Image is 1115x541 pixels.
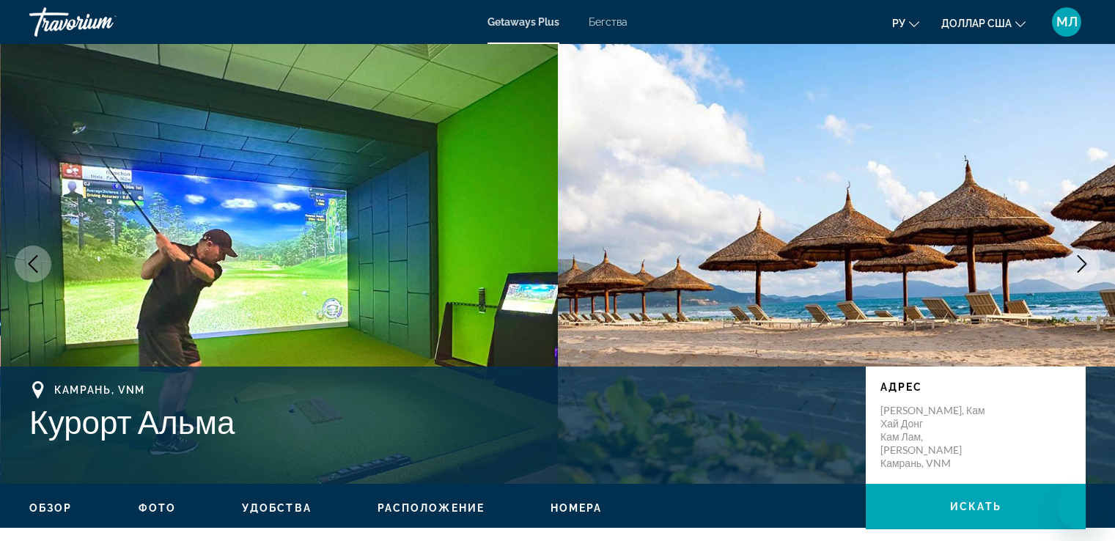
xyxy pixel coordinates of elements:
[29,3,176,41] a: Травориум
[487,16,559,28] a: Getaways Plus
[1056,482,1103,529] iframe: Кнопка запуска окна обмена сообщениями
[880,457,951,469] font: Камрань, VNM
[880,430,962,456] font: Кам Лам, [PERSON_NAME]
[54,384,145,396] font: Камрань, VNM
[1064,246,1100,282] button: Следующее изображение
[941,18,1012,29] font: доллар США
[880,404,985,430] font: [PERSON_NAME], Кам Хай Донг
[941,12,1026,34] button: Изменить валюту
[1056,14,1078,29] font: МЛ
[880,381,923,393] font: Адрес
[589,16,628,28] a: Бегства
[15,246,51,282] button: Предыдущее изображение
[29,402,235,441] font: Курорт Альма
[139,502,176,514] font: Фото
[378,502,485,514] font: Расположение
[892,12,919,34] button: Изменить язык
[892,18,905,29] font: ру
[29,501,73,515] button: Обзор
[242,502,312,514] font: Удобства
[866,484,1086,529] button: искать
[1048,7,1086,37] button: Меню пользователя
[551,502,603,514] font: Номера
[950,501,1001,512] font: искать
[378,501,485,515] button: Расположение
[29,502,73,514] font: Обзор
[551,501,603,515] button: Номера
[242,501,312,515] button: Удобства
[139,501,176,515] button: Фото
